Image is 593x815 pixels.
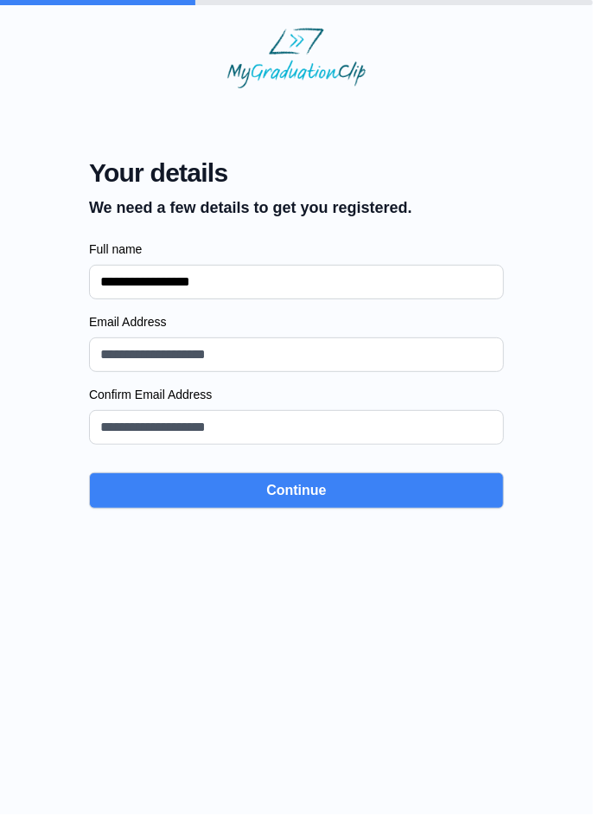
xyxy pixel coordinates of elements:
[89,313,504,330] label: Email Address
[227,28,366,88] img: MyGraduationClip
[89,196,412,220] p: We need a few details to get you registered.
[89,241,504,258] label: Full name
[89,157,412,189] span: Your details
[89,386,504,403] label: Confirm Email Address
[89,472,504,509] button: Continue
